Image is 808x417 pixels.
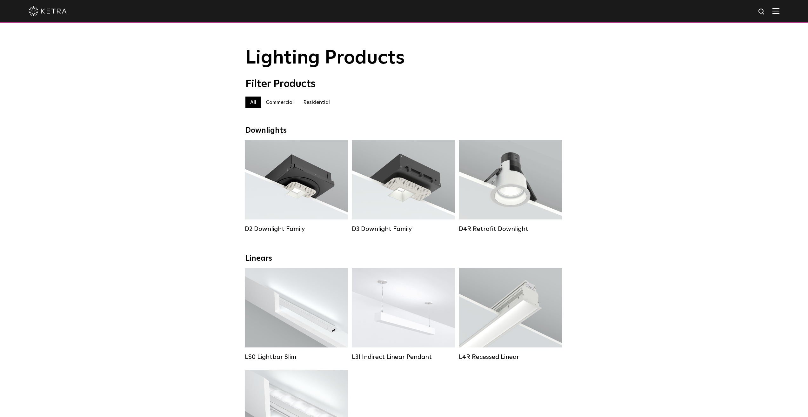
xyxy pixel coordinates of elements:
[245,126,563,135] div: Downlights
[459,353,562,361] div: L4R Recessed Linear
[261,97,298,108] label: Commercial
[245,353,348,361] div: LS0 Lightbar Slim
[352,140,455,233] a: D3 Downlight Family Lumen Output:700 / 900 / 1100Colors:White / Black / Silver / Bronze / Paintab...
[772,8,779,14] img: Hamburger%20Nav.svg
[245,225,348,233] div: D2 Downlight Family
[245,140,348,233] a: D2 Downlight Family Lumen Output:1200Colors:White / Black / Gloss Black / Silver / Bronze / Silve...
[352,225,455,233] div: D3 Downlight Family
[758,8,766,16] img: search icon
[29,6,67,16] img: ketra-logo-2019-white
[245,268,348,361] a: LS0 Lightbar Slim Lumen Output:200 / 350Colors:White / BlackControl:X96 Controller
[459,140,562,233] a: D4R Retrofit Downlight Lumen Output:800Colors:White / BlackBeam Angles:15° / 25° / 40° / 60°Watta...
[245,49,405,68] span: Lighting Products
[352,268,455,361] a: L3I Indirect Linear Pendant Lumen Output:400 / 600 / 800 / 1000Housing Colors:White / BlackContro...
[245,254,563,263] div: Linears
[245,78,563,90] div: Filter Products
[459,225,562,233] div: D4R Retrofit Downlight
[459,268,562,361] a: L4R Recessed Linear Lumen Output:400 / 600 / 800 / 1000Colors:White / BlackControl:Lutron Clear C...
[352,353,455,361] div: L3I Indirect Linear Pendant
[298,97,335,108] label: Residential
[245,97,261,108] label: All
